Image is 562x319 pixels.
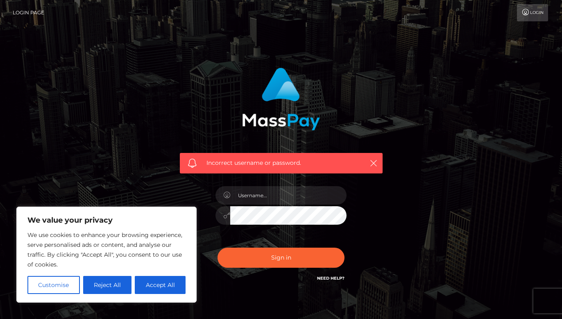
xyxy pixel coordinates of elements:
[517,4,548,21] a: Login
[206,159,356,167] span: Incorrect username or password.
[242,68,320,130] img: MassPay Login
[83,276,132,294] button: Reject All
[16,207,197,303] div: We value your privacy
[317,276,344,281] a: Need Help?
[27,276,80,294] button: Customise
[230,186,347,205] input: Username...
[27,215,186,225] p: We value your privacy
[13,4,44,21] a: Login Page
[27,230,186,269] p: We use cookies to enhance your browsing experience, serve personalised ads or content, and analys...
[218,248,344,268] button: Sign in
[135,276,186,294] button: Accept All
